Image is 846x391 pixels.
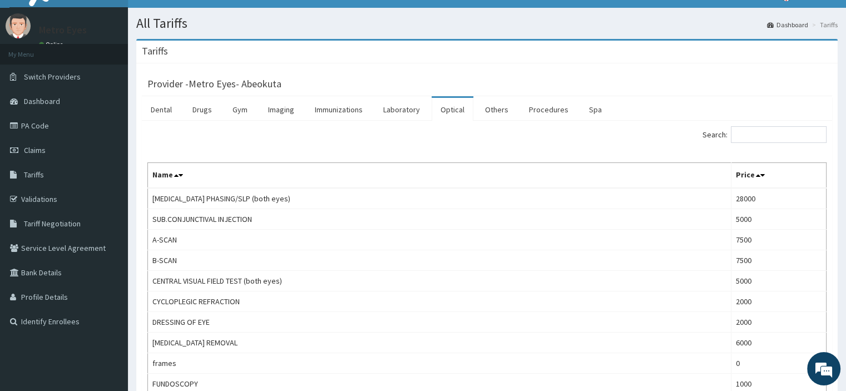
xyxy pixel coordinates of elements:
div: Minimize live chat window [182,6,209,32]
img: d_794563401_company_1708531726252_794563401 [21,56,45,83]
p: Metro Eyes [39,25,87,35]
a: Dashboard [767,20,808,29]
span: Tariffs [24,170,44,180]
td: 7500 [731,250,827,271]
a: Procedures [520,98,577,121]
a: Spa [580,98,611,121]
input: Search: [731,126,827,143]
td: 28000 [731,188,827,209]
h3: Tariffs [142,46,168,56]
td: A-SCAN [148,230,731,250]
span: Dashboard [24,96,60,106]
th: Price [731,163,827,189]
td: 5000 [731,209,827,230]
span: We're online! [65,122,154,234]
span: Switch Providers [24,72,81,82]
img: User Image [6,13,31,38]
h1: All Tariffs [136,16,838,31]
td: 2000 [731,291,827,312]
a: Others [476,98,517,121]
a: Imaging [259,98,303,121]
a: Drugs [184,98,221,121]
h3: Provider - Metro Eyes- Abeokuta [147,79,281,89]
textarea: Type your message and hit 'Enter' [6,268,212,306]
td: B-SCAN [148,250,731,271]
td: 5000 [731,271,827,291]
div: Chat with us now [58,62,187,77]
td: frames [148,353,731,374]
td: 6000 [731,333,827,353]
td: [MEDICAL_DATA] REMOVAL [148,333,731,353]
th: Name [148,163,731,189]
td: [MEDICAL_DATA] PHASING/SLP (both eyes) [148,188,731,209]
a: Dental [142,98,181,121]
td: SUB.CONJUNCTIVAL INJECTION [148,209,731,230]
td: DRESSING OF EYE [148,312,731,333]
td: 0 [731,353,827,374]
a: Optical [432,98,473,121]
a: Online [39,41,66,48]
a: Immunizations [306,98,372,121]
td: CENTRAL VISUAL FIELD TEST (both eyes) [148,271,731,291]
label: Search: [702,126,827,143]
td: 7500 [731,230,827,250]
span: Tariff Negotiation [24,219,81,229]
a: Laboratory [374,98,429,121]
td: 2000 [731,312,827,333]
span: Claims [24,145,46,155]
a: Gym [224,98,256,121]
td: CYCLOPLEGIC REFRACTION [148,291,731,312]
li: Tariffs [809,20,838,29]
